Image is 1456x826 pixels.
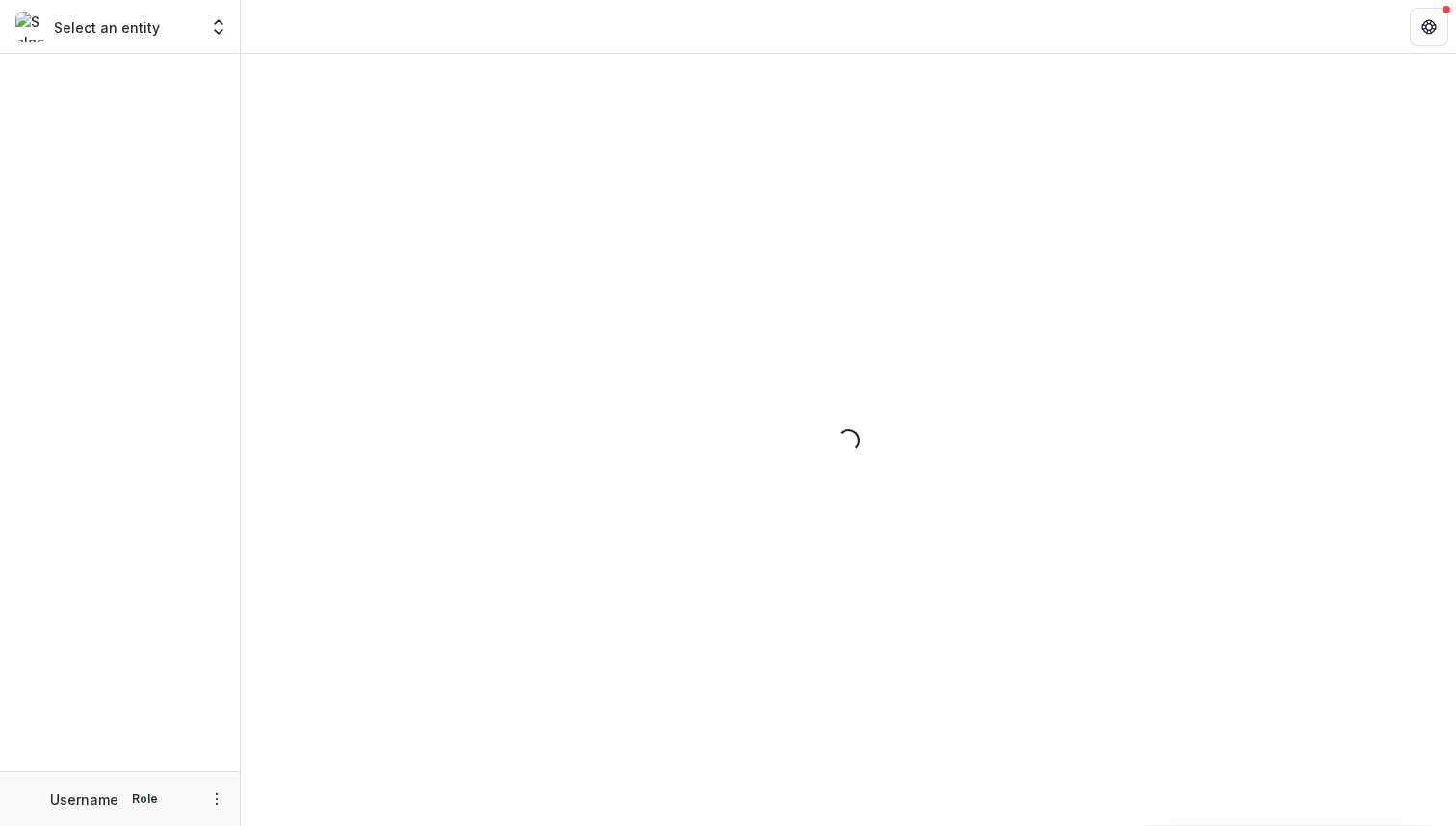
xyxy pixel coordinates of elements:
[1410,8,1448,46] button: Get Help
[54,17,160,38] p: Select an entity
[126,790,164,808] p: Role
[205,787,228,811] button: More
[15,12,46,42] img: Select an entity
[50,789,118,810] p: Username
[205,8,232,46] button: Open entity switcher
